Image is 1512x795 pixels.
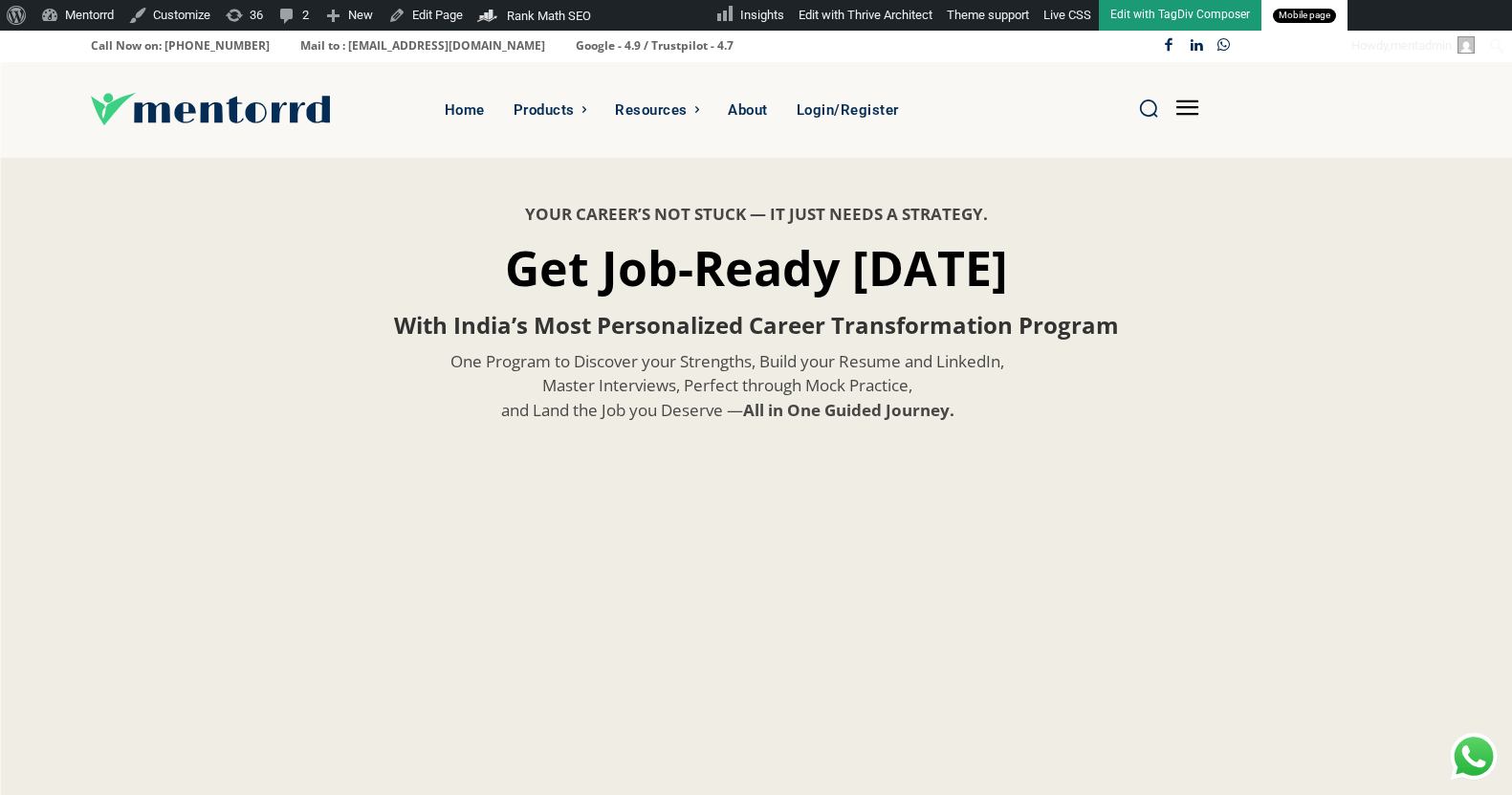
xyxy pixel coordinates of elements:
[1391,38,1452,53] span: mentadmin
[507,9,591,23] span: Rank Math SEO
[91,93,389,125] a: Logo
[576,33,734,59] p: Google - 4.9 / Trustpilot - 4.7
[505,244,1008,292] h3: Get Job-Ready [DATE]
[797,62,899,158] div: Login/Register
[1210,33,1238,60] a: Whatsapp
[91,33,270,59] p: Call Now on: [PHONE_NUMBER]
[1345,31,1482,61] a: Howdy,
[1183,33,1211,60] a: Linkedin
[445,62,485,158] div: Home
[435,62,494,158] a: Home
[1155,33,1183,60] a: Facebook
[525,206,988,222] h3: Your Career’s not Stuck — it Just Needs a Strategy.
[787,62,909,158] a: Login/Register
[91,349,1365,423] p: One Program to Discover your Strengths, Build your Resume and LinkedIn, Master Interviews, Perfec...
[718,62,778,158] a: About
[394,314,1119,337] h3: With India’s Most Personalized Career Transformation Program
[300,33,545,59] p: Mail to : [EMAIL_ADDRESS][DOMAIN_NAME]
[608,4,715,27] img: Views over 48 hours. Click for more Jetpack Stats.
[728,62,768,158] div: About
[743,399,954,421] strong: All in One Guided Journey.
[1450,733,1498,781] div: Chat with Us
[1138,98,1159,119] a: Search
